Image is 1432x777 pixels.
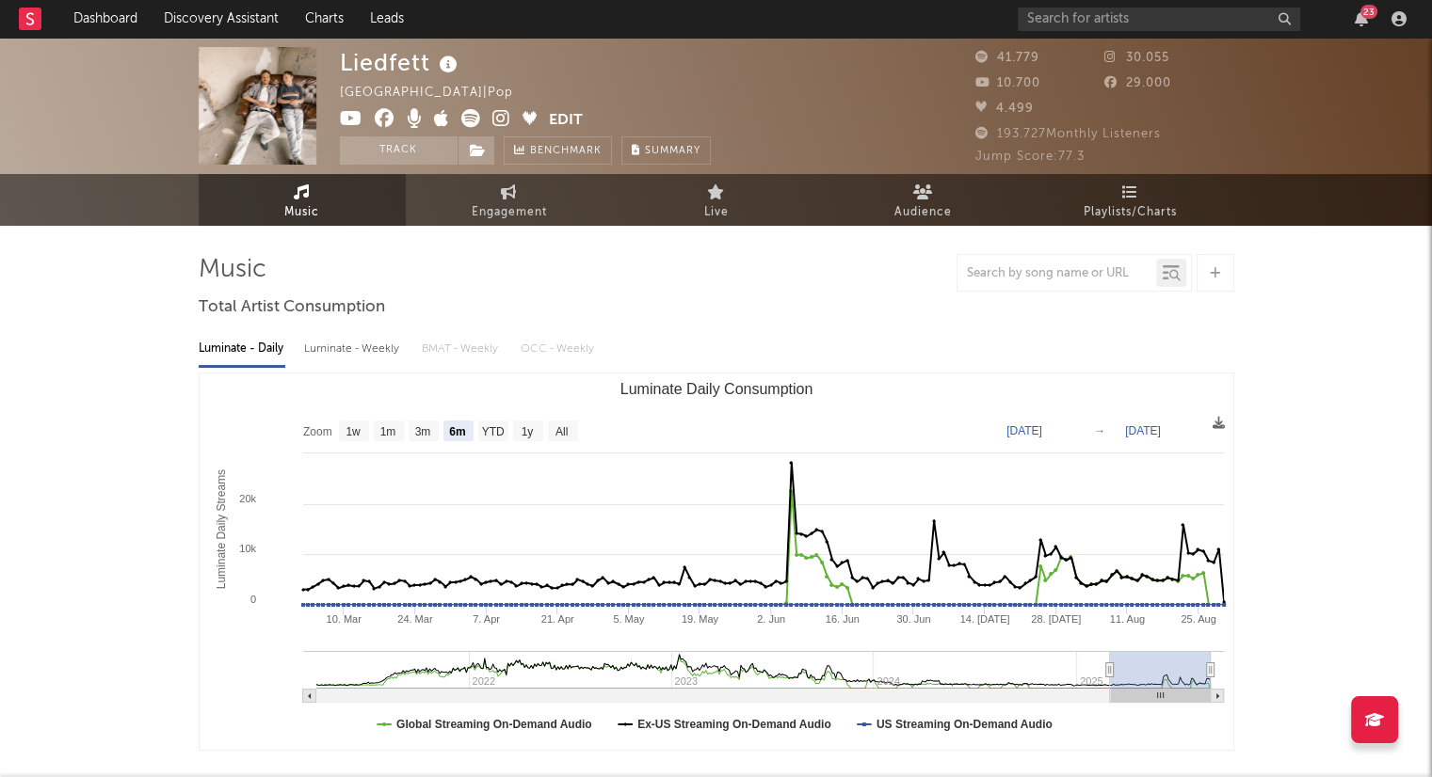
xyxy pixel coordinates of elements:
button: Edit [549,109,583,133]
a: Music [199,174,406,226]
span: Engagement [472,201,547,224]
div: Luminate - Daily [199,333,285,365]
text: 0 [249,594,255,605]
text: 5. May [613,613,645,625]
text: 24. Mar [397,613,433,625]
text: Ex-US Streaming On-Demand Audio [637,718,831,731]
text: Luminate Daily Consumption [619,381,813,397]
button: Summary [621,136,711,165]
input: Search by song name or URL [957,266,1156,281]
text: 10. Mar [326,613,362,625]
text: Luminate Daily Streams [214,469,227,589]
a: Playlists/Charts [1027,174,1234,226]
text: Global Streaming On-Demand Audio [396,718,592,731]
svg: Luminate Daily Consumption [200,373,1233,750]
div: Luminate - Weekly [304,333,403,365]
text: [DATE] [1125,424,1161,437]
text: 11. Aug [1109,613,1144,625]
text: 28. [DATE] [1031,613,1081,625]
a: Audience [820,174,1027,226]
span: Audience [894,201,952,224]
text: 1y [521,425,533,438]
span: 4.499 [975,103,1034,115]
span: 30.055 [1104,52,1169,64]
div: Liedfett [340,47,462,78]
button: 23 [1355,11,1368,26]
button: Track [340,136,458,165]
text: 3m [414,425,430,438]
span: 29.000 [1104,77,1171,89]
text: YTD [481,425,504,438]
text: Zoom [303,425,332,438]
text: 1w [346,425,361,438]
text: 30. Jun [896,613,930,625]
a: Benchmark [504,136,612,165]
text: 7. Apr [473,613,500,625]
text: 25. Aug [1181,613,1215,625]
text: 14. [DATE] [959,613,1009,625]
input: Search for artists [1018,8,1300,31]
span: Playlists/Charts [1084,201,1177,224]
span: Total Artist Consumption [199,296,385,319]
text: → [1094,424,1105,437]
span: Benchmark [530,140,602,163]
span: Jump Score: 77.3 [975,151,1085,163]
span: Music [284,201,319,224]
span: 41.779 [975,52,1039,64]
a: Engagement [406,174,613,226]
text: 2. Jun [757,613,785,625]
a: Live [613,174,820,226]
text: 21. Apr [540,613,573,625]
span: Live [704,201,729,224]
text: 19. May [681,613,718,625]
div: 23 [1360,5,1377,19]
text: US Streaming On-Demand Audio [876,718,1052,731]
text: 16. Jun [825,613,859,625]
span: 193.727 Monthly Listeners [975,128,1161,140]
text: All [555,425,567,438]
div: [GEOGRAPHIC_DATA] | Pop [340,82,535,104]
text: [DATE] [1006,424,1042,437]
text: 6m [449,425,465,438]
text: 1m [379,425,395,438]
text: 20k [239,493,256,504]
span: 10.700 [975,77,1040,89]
text: 10k [239,543,256,554]
span: Summary [645,146,700,156]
